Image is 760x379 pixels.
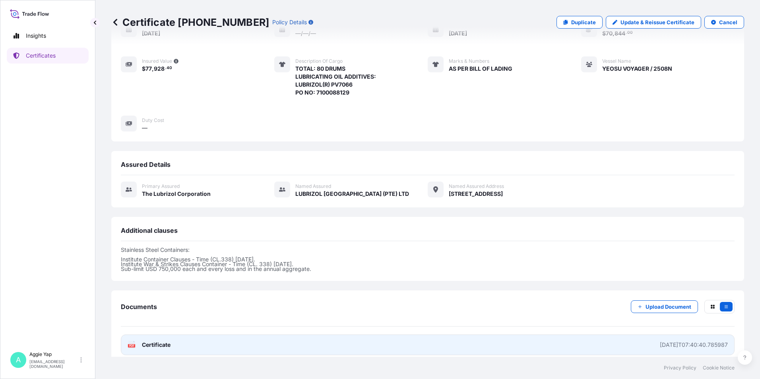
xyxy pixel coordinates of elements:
a: Privacy Policy [664,365,696,371]
span: Description of cargo [295,58,343,64]
a: Insights [7,28,89,44]
div: [DATE]T07:40:40.785987 [660,341,728,349]
p: [EMAIL_ADDRESS][DOMAIN_NAME] [29,359,79,369]
span: [STREET_ADDRESS] [449,190,503,198]
span: Primary assured [142,183,180,189]
p: Duplicate [571,18,596,26]
span: — [142,124,147,132]
span: 77 [145,66,152,72]
a: Cookie Notice [703,365,735,371]
span: Additional clauses [121,226,178,234]
p: Upload Document [646,303,691,311]
span: $ [142,66,145,72]
a: Duplicate [556,16,603,29]
span: Assured Details [121,160,171,168]
p: Certificates [26,52,56,60]
a: PDFCertificate[DATE]T07:40:40.785987 [121,335,735,355]
span: YEOSU VOYAGER / 2508N [602,65,672,73]
span: AS PER BILL OF LADING [449,65,512,73]
span: LUBRIZOL [GEOGRAPHIC_DATA] (PTE) LTD [295,190,409,198]
text: PDF [129,344,134,347]
p: Update & Reissue Certificate [620,18,694,26]
span: TOTAL: 80 DRUMS LUBRICATING OIL ADDITIVES: LUBRIZOL(R) PV7066 PO NO: 7100088129 [295,65,376,97]
span: Vessel Name [602,58,631,64]
button: Upload Document [631,300,698,313]
span: . [165,67,166,70]
span: Named Assured Address [449,183,504,189]
span: Insured Value [142,58,172,64]
p: Certificate [PHONE_NUMBER] [111,16,269,29]
p: Cancel [719,18,737,26]
a: Update & Reissue Certificate [606,16,701,29]
p: Policy Details [272,18,307,26]
p: Stainless Steel Containers: Institute Container Clauses - Time (CL.338) [DATE]. Institute War & S... [121,248,735,271]
a: Certificates [7,48,89,64]
span: The Lubrizol Corporation [142,190,211,198]
p: Insights [26,32,46,40]
button: Cancel [704,16,744,29]
span: Certificate [142,341,171,349]
span: Marks & Numbers [449,58,489,64]
p: Aggie Yap [29,351,79,358]
span: , [152,66,154,72]
span: Documents [121,303,157,311]
span: Duty Cost [142,117,164,124]
span: A [16,356,21,364]
span: 40 [167,67,172,70]
span: 928 [154,66,165,72]
span: Named Assured [295,183,331,189]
